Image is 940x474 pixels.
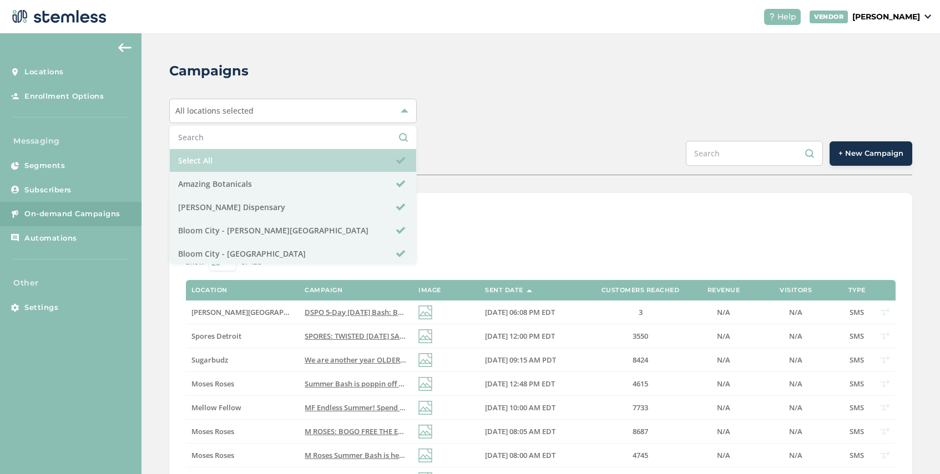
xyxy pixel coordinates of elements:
span: [PERSON_NAME][GEOGRAPHIC_DATA] [191,307,321,317]
span: 8424 [633,355,648,365]
img: icon-img-d887fa0c.svg [418,425,432,439]
label: 4615 [590,379,690,389]
label: We are another year OLDER! Celebrate our anniversary with us! Deals, giveaways, and good vibes @ ... [305,355,407,365]
label: SMS [846,355,868,365]
span: M Roses Summer Bash is here! BOGO deals with FREE food and live DJ @Waterford store. Open 9am Fir... [305,450,851,460]
span: N/A [717,426,730,436]
input: Search [178,131,408,143]
label: Spores Detroit [191,332,294,341]
span: Moses Roses [191,450,234,460]
label: 08/22/2025 08:05 AM EDT [485,427,579,436]
label: DSPO 5-Day Labor Day Bash: Buy a zip, get 1/2 zip FREE storewide + 40% off top 15 brands. Click l... [305,308,407,317]
label: 08/23/2025 09:15 AM PDT [485,355,579,365]
label: Mellow Fellow [191,403,294,412]
img: icon-img-d887fa0c.svg [418,401,432,415]
span: 3 [639,307,643,317]
label: SMS [846,427,868,436]
span: SMS [850,355,864,365]
label: Dispo Hazel Park [191,308,294,317]
span: Enrollment Options [24,91,104,102]
span: N/A [789,355,802,365]
span: [DATE] 08:05 AM EDT [485,426,555,436]
span: SMS [850,307,864,317]
span: Moses Roses [191,426,234,436]
label: N/A [757,308,835,317]
label: N/A [701,379,746,389]
img: logo-dark-0685b13c.svg [9,6,107,28]
img: icon-img-d887fa0c.svg [418,329,432,343]
label: M Roses Summer Bash is here! BOGO deals with FREE food and live DJ @Waterford store. Open 9am Fir... [305,451,407,460]
label: Sugarbudz [191,355,294,365]
span: Subscribers [24,185,72,196]
label: 08/26/2025 12:00 PM EDT [485,332,579,341]
img: icon-img-d887fa0c.svg [418,377,432,391]
p: [PERSON_NAME] [852,11,920,23]
li: Select All [170,149,416,172]
label: Moses Roses [191,427,294,436]
span: Sugarbudz [191,355,228,365]
span: DSPO 5-Day [DATE] Bash: Buy a zip, get 1/2 zip FREE storewide + 40% off top 15 brands. Click link... [305,307,733,317]
span: SMS [850,331,864,341]
span: We are another year OLDER! Celebrate our anniversary with us! Deals, giveaways, and good vibes @ ... [305,355,753,365]
label: Sent Date [485,287,523,294]
span: N/A [717,402,730,412]
label: N/A [701,427,746,436]
span: N/A [717,450,730,460]
label: SPORES: TWISTED TUESDAY SALE TILL 8pm! 1 DAY ONLY DON'T MISS THESE DEALS! Tap link for details Re... [305,332,407,341]
span: N/A [789,307,802,317]
span: N/A [789,379,802,389]
span: 7733 [633,402,648,412]
span: SMS [850,450,864,460]
label: Location [191,287,228,294]
img: icon-img-d887fa0c.svg [418,448,432,462]
li: Bloom City - [GEOGRAPHIC_DATA] [170,242,416,266]
label: Campaign [305,287,342,294]
img: icon-help-white-03924b79.svg [769,13,775,20]
iframe: Chat Widget [885,421,940,474]
span: Mellow Fellow [191,402,241,412]
span: [DATE] 12:00 PM EDT [485,331,555,341]
label: Image [418,287,441,294]
label: N/A [701,451,746,460]
span: [DATE] 09:15 AM PDT [485,355,556,365]
label: Moses Roses [191,379,294,389]
span: N/A [789,426,802,436]
label: N/A [701,332,746,341]
span: 4615 [633,379,648,389]
label: Revenue [707,287,740,294]
span: 4745 [633,450,648,460]
span: SPORES: TWISTED [DATE] SALE TILL 8pm! 1 DAY ONLY DON'T MISS THESE DEALS! Tap link for details Rep... [305,331,711,341]
span: N/A [789,402,802,412]
span: MF Endless Summer! Spend $150+ & get a FREE Mini Mystery Bundle Ends [DATE]10AM EST Reply END to ... [305,402,679,412]
span: Locations [24,67,64,78]
span: Summer Bash is poppin off @Waterford store! 200 more free goodie bags so drop on by +FREE food st... [305,379,752,389]
span: 8687 [633,426,648,436]
img: icon-sort-1e1d7615.svg [527,289,532,292]
span: SMS [850,426,864,436]
li: Bloom City - [PERSON_NAME][GEOGRAPHIC_DATA] [170,219,416,242]
label: M ROSES: BOGO FREE THE ENTIRE PORT HURON STORE & FIRST 200 PPL GET A FREE GOODIE BAG + MORE AUGUS... [305,427,407,436]
span: N/A [717,355,730,365]
label: 8424 [590,355,690,365]
label: 08/22/2025 08:00 AM EDT [485,451,579,460]
span: N/A [789,450,802,460]
span: N/A [717,307,730,317]
img: icon-arrow-back-accent-c549486e.svg [118,43,132,52]
span: Help [777,11,796,23]
label: 4745 [590,451,690,460]
span: [DATE] 12:48 PM EDT [485,379,555,389]
label: N/A [757,355,835,365]
span: Moses Roses [191,379,234,389]
img: icon-img-d887fa0c.svg [418,353,432,367]
input: Search [686,141,823,166]
label: 08/26/2025 06:08 PM EDT [485,308,579,317]
label: SMS [846,379,868,389]
span: [DATE] 06:08 PM EDT [485,307,555,317]
label: N/A [701,355,746,365]
span: Settings [24,302,58,313]
label: Summer Bash is poppin off @Waterford store! 200 more free goodie bags so drop on by +FREE food st... [305,379,407,389]
span: SMS [850,402,864,412]
label: N/A [757,451,835,460]
label: N/A [757,403,835,412]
